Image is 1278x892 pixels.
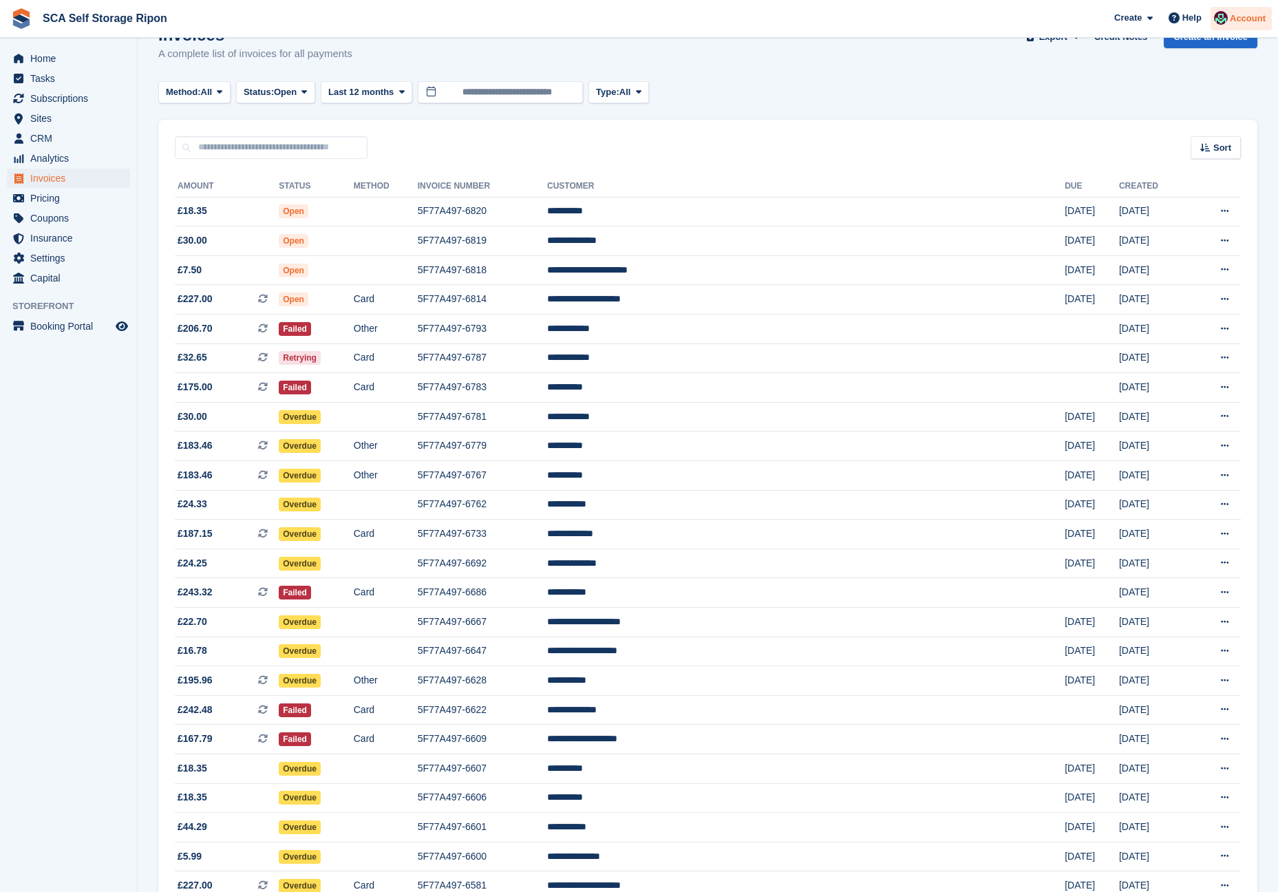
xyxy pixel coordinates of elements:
[1065,666,1119,696] td: [DATE]
[178,761,207,776] span: £18.35
[279,293,308,306] span: Open
[1065,813,1119,842] td: [DATE]
[178,703,213,717] span: £242.48
[1214,11,1228,25] img: Sam Chapman
[30,69,113,88] span: Tasks
[418,725,547,754] td: 5F77A497-6609
[1119,315,1189,344] td: [DATE]
[30,229,113,248] span: Insurance
[1119,754,1189,783] td: [DATE]
[7,229,130,248] a: menu
[175,176,279,198] th: Amount
[354,578,418,608] td: Card
[1119,402,1189,432] td: [DATE]
[279,703,311,717] span: Failed
[114,318,130,334] a: Preview store
[418,813,547,842] td: 5F77A497-6601
[178,527,213,541] span: £187.15
[418,461,547,491] td: 5F77A497-6767
[1065,754,1119,783] td: [DATE]
[1119,461,1189,491] td: [DATE]
[1065,226,1119,256] td: [DATE]
[354,343,418,373] td: Card
[178,673,213,688] span: £195.96
[158,81,231,104] button: Method: All
[7,248,130,268] a: menu
[328,85,394,99] span: Last 12 months
[418,695,547,725] td: 5F77A497-6622
[178,233,207,248] span: £30.00
[418,549,547,578] td: 5F77A497-6692
[1065,255,1119,285] td: [DATE]
[1119,578,1189,608] td: [DATE]
[178,321,213,336] span: £206.70
[354,373,418,403] td: Card
[7,129,130,148] a: menu
[178,468,213,482] span: £183.46
[1119,695,1189,725] td: [DATE]
[158,46,352,62] p: A complete list of invoices for all payments
[279,351,321,365] span: Retrying
[12,299,137,313] span: Storefront
[1213,141,1231,155] span: Sort
[1182,11,1202,25] span: Help
[1065,402,1119,432] td: [DATE]
[279,498,321,511] span: Overdue
[279,527,321,541] span: Overdue
[418,255,547,285] td: 5F77A497-6818
[279,644,321,658] span: Overdue
[418,343,547,373] td: 5F77A497-6787
[1119,285,1189,315] td: [DATE]
[279,234,308,248] span: Open
[547,176,1065,198] th: Customer
[418,315,547,344] td: 5F77A497-6793
[30,268,113,288] span: Capital
[279,732,311,746] span: Failed
[418,578,547,608] td: 5F77A497-6686
[274,85,297,99] span: Open
[354,432,418,461] td: Other
[178,497,207,511] span: £24.33
[1065,783,1119,813] td: [DATE]
[1119,226,1189,256] td: [DATE]
[30,129,113,148] span: CRM
[418,520,547,549] td: 5F77A497-6733
[1065,176,1119,198] th: Due
[418,226,547,256] td: 5F77A497-6819
[418,754,547,783] td: 5F77A497-6607
[178,556,207,571] span: £24.25
[354,520,418,549] td: Card
[1119,637,1189,666] td: [DATE]
[7,169,130,188] a: menu
[279,322,311,336] span: Failed
[1119,520,1189,549] td: [DATE]
[1119,725,1189,754] td: [DATE]
[1065,520,1119,549] td: [DATE]
[37,7,173,30] a: SCA Self Storage Ripon
[1119,490,1189,520] td: [DATE]
[178,585,213,599] span: £243.32
[1119,176,1189,198] th: Created
[1065,461,1119,491] td: [DATE]
[279,762,321,776] span: Overdue
[178,849,202,864] span: £5.99
[418,490,547,520] td: 5F77A497-6762
[354,176,418,198] th: Method
[279,410,321,424] span: Overdue
[418,402,547,432] td: 5F77A497-6781
[354,666,418,696] td: Other
[588,81,649,104] button: Type: All
[30,109,113,128] span: Sites
[7,209,130,228] a: menu
[279,176,353,198] th: Status
[1114,11,1142,25] span: Create
[279,469,321,482] span: Overdue
[1230,12,1266,25] span: Account
[1065,285,1119,315] td: [DATE]
[418,432,547,461] td: 5F77A497-6779
[1119,842,1189,871] td: [DATE]
[178,204,207,218] span: £18.35
[166,85,201,99] span: Method:
[418,608,547,637] td: 5F77A497-6667
[178,292,213,306] span: £227.00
